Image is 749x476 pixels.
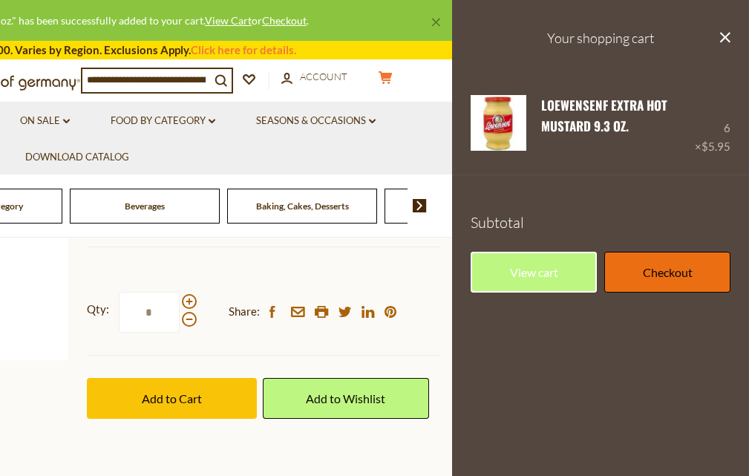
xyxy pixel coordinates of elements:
a: View cart [471,252,597,293]
a: Loewensenf Extra Hot Mustard 9.3 oz. [541,96,667,135]
span: Account [300,71,347,82]
a: Click here for details. [191,43,296,56]
a: × [431,18,440,27]
a: Account [281,69,347,85]
a: Food By Category [111,113,215,129]
strong: Qty: [87,300,109,319]
a: Checkout [262,14,307,27]
input: Qty: [119,292,180,333]
button: Add to Cart [87,378,257,419]
a: Baking, Cakes, Desserts [256,200,349,212]
span: Share: [229,302,260,321]
a: On Sale [20,113,70,129]
a: Lowensenf Extra Hot Mustard [471,95,526,156]
span: Add to Cart [142,391,202,405]
div: 6 × [695,95,730,156]
img: next arrow [413,199,427,212]
a: Add to Wishlist [263,378,429,419]
a: Download Catalog [25,149,129,166]
img: Lowensenf Extra Hot Mustard [471,95,526,151]
span: Subtotal [471,213,524,232]
a: Beverages [125,200,165,212]
a: View Cart [205,14,252,27]
a: Seasons & Occasions [256,113,376,129]
span: $5.95 [701,140,730,153]
a: Checkout [604,252,730,293]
